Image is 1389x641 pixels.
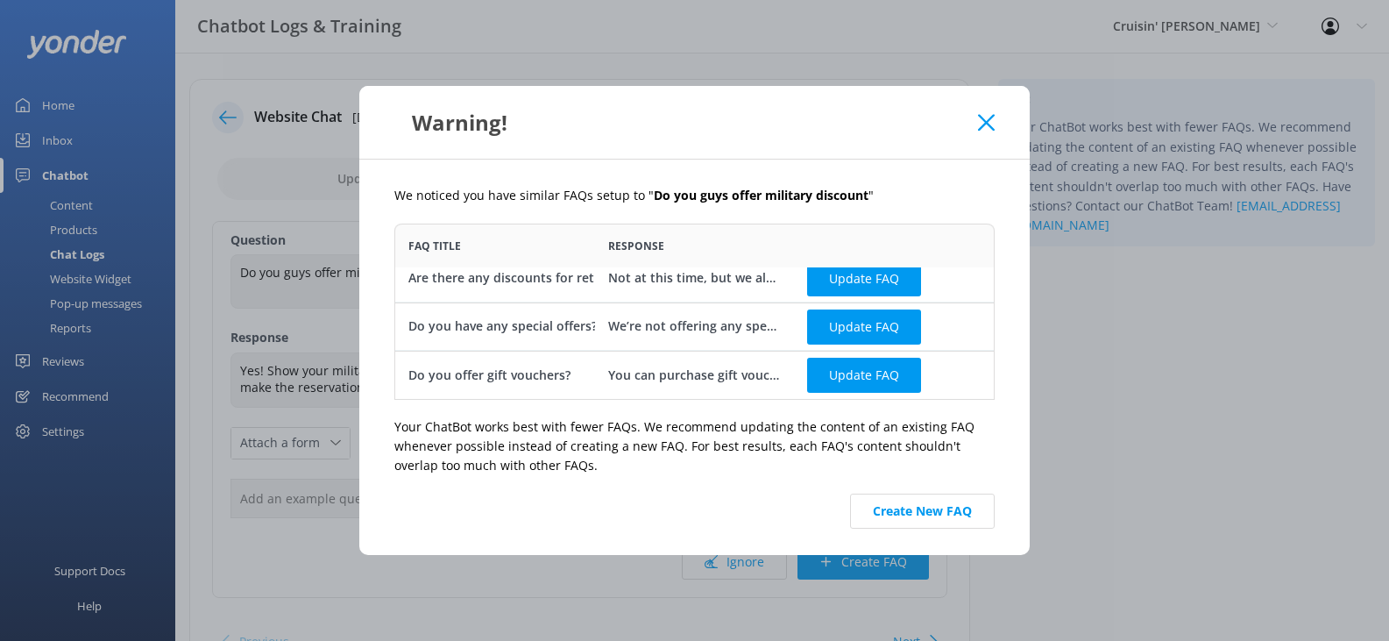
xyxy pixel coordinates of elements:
span: FAQ Title [408,238,461,254]
button: Update FAQ [807,358,921,393]
div: Warning! [394,108,978,137]
p: Your ChatBot works best with fewer FAQs. We recommend updating the content of an existing FAQ whe... [394,417,995,476]
div: Not at this time, but we always love having guests return for another cruise! [608,268,782,288]
div: grid [394,267,995,399]
div: Do you have any special offers? [408,317,597,336]
div: row [394,303,995,351]
button: Create New FAQ [850,494,995,529]
button: Update FAQ [807,309,921,344]
div: row [394,254,995,303]
div: row [394,351,995,399]
div: We’re not offering any specials at this time. [608,317,782,336]
button: Close [978,114,995,132]
div: You can purchase gift vouchers at [DOMAIN_NAME][URL]. [608,365,782,384]
p: We noticed you have similar FAQs setup to " " [394,186,995,205]
button: Update FAQ [807,260,921,296]
div: Do you offer gift vouchers? [408,365,570,384]
span: Response [608,238,664,254]
div: Are there any discounts for returning customers? [408,268,705,288]
b: Do you guys offer military discount [654,187,868,203]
